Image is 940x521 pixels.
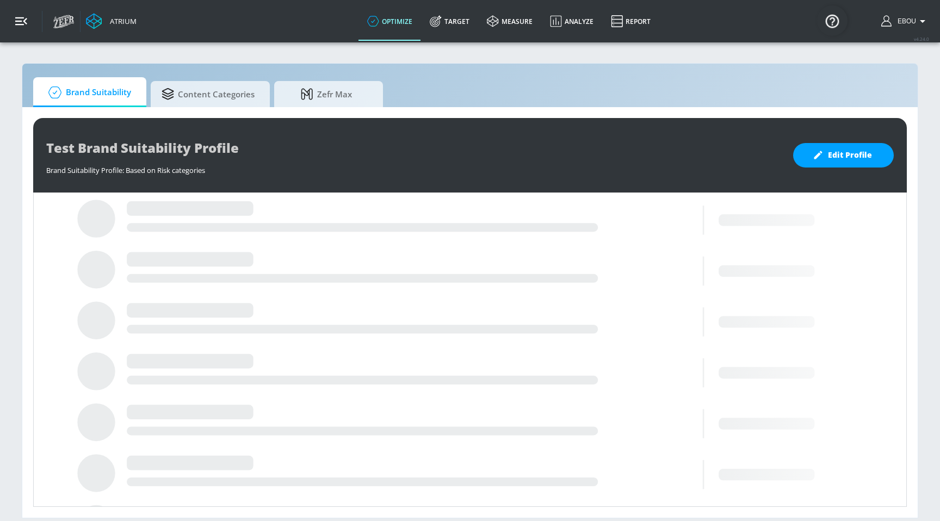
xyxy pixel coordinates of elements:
[421,2,478,41] a: Target
[541,2,602,41] a: Analyze
[893,17,916,25] span: login as: ebou.njie@zefr.com
[86,13,137,29] a: Atrium
[106,16,137,26] div: Atrium
[162,81,255,107] span: Content Categories
[285,81,368,107] span: Zefr Max
[815,148,872,162] span: Edit Profile
[602,2,659,41] a: Report
[881,15,929,28] button: Ebou
[793,143,894,168] button: Edit Profile
[44,79,131,106] span: Brand Suitability
[817,5,848,36] button: Open Resource Center
[46,160,782,175] div: Brand Suitability Profile: Based on Risk categories
[914,36,929,42] span: v 4.24.0
[358,2,421,41] a: optimize
[478,2,541,41] a: measure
